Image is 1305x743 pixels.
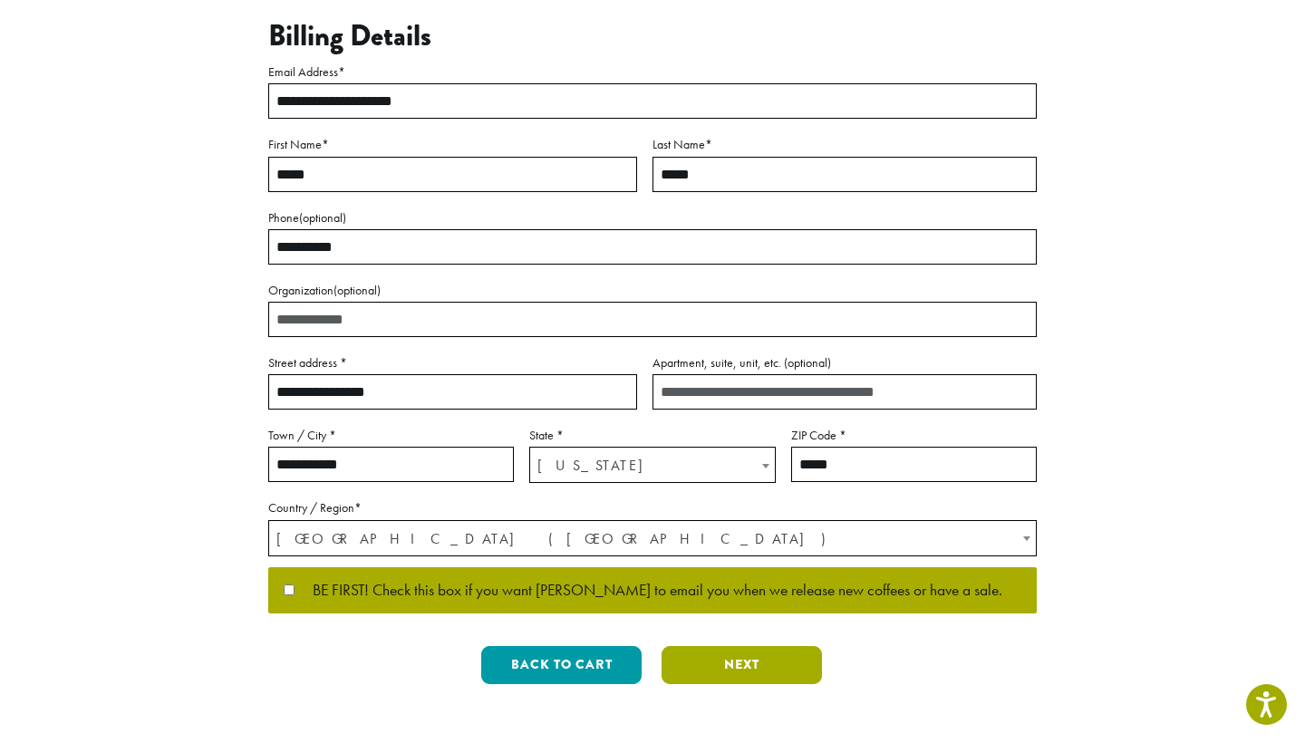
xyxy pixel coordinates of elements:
[299,209,346,226] span: (optional)
[268,352,637,374] label: Street address
[652,133,1037,156] label: Last Name
[662,646,822,684] button: Next
[268,520,1037,556] span: Country / Region
[268,424,514,447] label: Town / City
[268,133,637,156] label: First Name
[333,282,381,298] span: (optional)
[268,279,1037,302] label: Organization
[529,447,775,483] span: State
[269,521,1036,556] span: United States (US)
[791,424,1037,447] label: ZIP Code
[530,448,774,483] span: Washington
[481,646,642,684] button: Back to cart
[652,352,1037,374] label: Apartment, suite, unit, etc.
[268,19,1037,53] h3: Billing Details
[295,583,1002,599] span: BE FIRST! Check this box if you want [PERSON_NAME] to email you when we release new coffees or ha...
[284,584,295,595] input: BE FIRST! Check this box if you want [PERSON_NAME] to email you when we release new coffees or ha...
[268,61,1037,83] label: Email Address
[529,424,775,447] label: State
[784,354,831,371] span: (optional)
